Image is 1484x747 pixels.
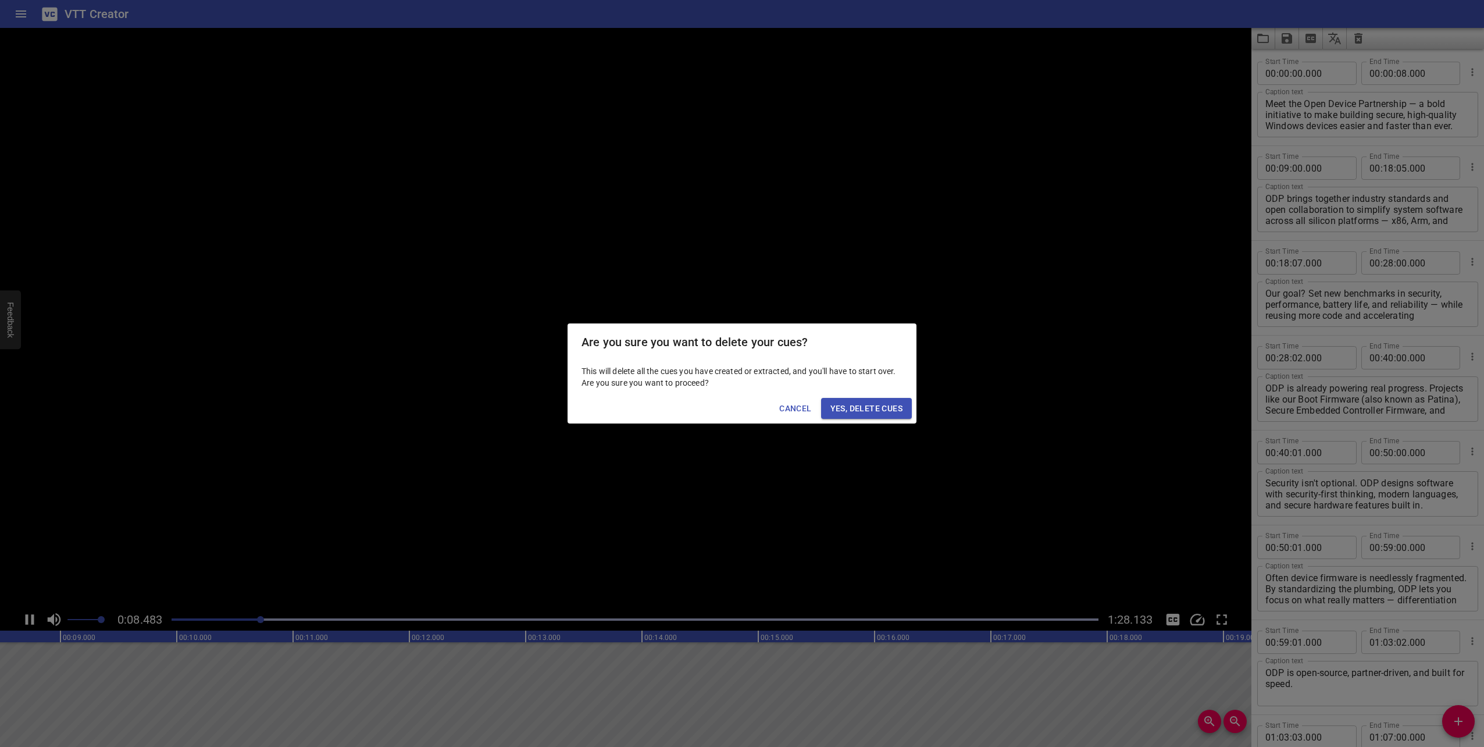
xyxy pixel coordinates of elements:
button: Cancel [775,398,816,419]
div: This will delete all the cues you have created or extracted, and you'll have to start over. Are y... [568,361,916,393]
button: Yes, Delete Cues [821,398,912,419]
h2: Are you sure you want to delete your cues? [582,333,902,351]
span: Cancel [779,401,811,416]
span: Yes, Delete Cues [830,401,902,416]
